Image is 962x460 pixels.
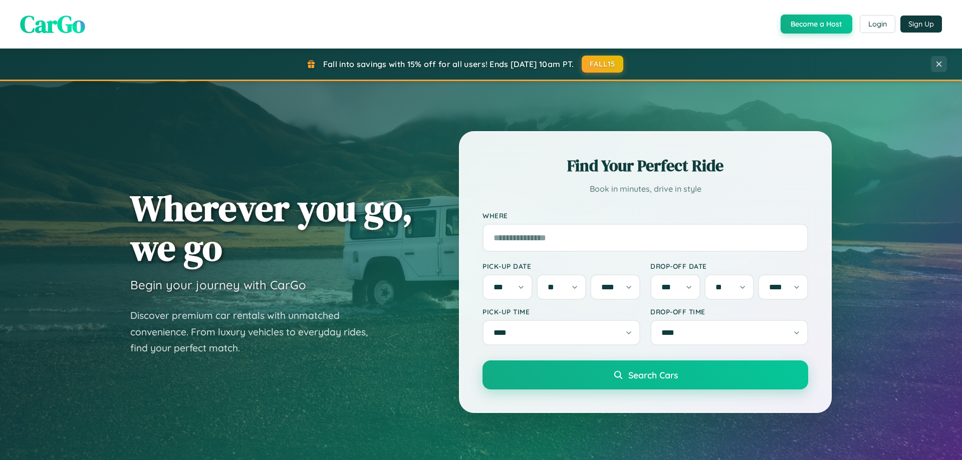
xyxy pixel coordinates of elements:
label: Where [483,211,808,220]
button: Search Cars [483,360,808,389]
button: Login [860,15,895,33]
h2: Find Your Perfect Ride [483,155,808,177]
span: Search Cars [628,369,678,380]
label: Drop-off Time [650,307,808,316]
h1: Wherever you go, we go [130,188,413,267]
button: FALL15 [582,56,624,73]
label: Pick-up Time [483,307,640,316]
h3: Begin your journey with CarGo [130,277,306,292]
span: Fall into savings with 15% off for all users! Ends [DATE] 10am PT. [323,59,574,69]
p: Book in minutes, drive in style [483,182,808,196]
p: Discover premium car rentals with unmatched convenience. From luxury vehicles to everyday rides, ... [130,307,381,356]
span: CarGo [20,8,85,41]
label: Pick-up Date [483,262,640,270]
label: Drop-off Date [650,262,808,270]
button: Become a Host [781,15,852,34]
button: Sign Up [900,16,942,33]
